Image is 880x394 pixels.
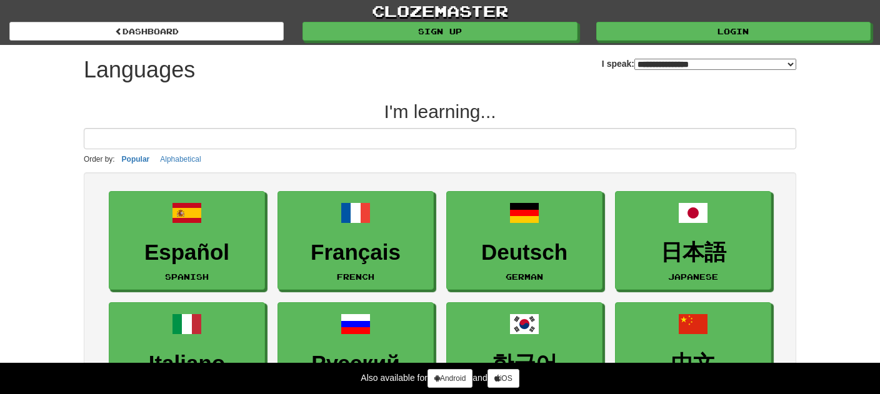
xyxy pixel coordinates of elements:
[427,369,472,388] a: Android
[9,22,284,41] a: dashboard
[668,272,718,281] small: Japanese
[453,240,596,265] h3: Deutsch
[622,240,764,265] h3: 日本語
[165,272,209,281] small: Spanish
[156,152,204,166] button: Alphabetical
[446,191,602,290] a: DeutschGerman
[506,272,543,281] small: German
[302,22,577,41] a: Sign up
[84,57,195,82] h1: Languages
[622,352,764,376] h3: 中文
[487,369,519,388] a: iOS
[596,22,871,41] a: Login
[116,240,258,265] h3: Español
[284,352,427,376] h3: Русский
[634,59,796,70] select: I speak:
[602,57,796,70] label: I speak:
[284,240,427,265] h3: Français
[118,152,154,166] button: Popular
[615,191,771,290] a: 日本語Japanese
[84,101,796,122] h2: I'm learning...
[337,272,374,281] small: French
[453,352,596,376] h3: 한국어
[116,352,258,376] h3: Italiano
[277,191,434,290] a: FrançaisFrench
[109,191,265,290] a: EspañolSpanish
[84,155,115,164] small: Order by:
